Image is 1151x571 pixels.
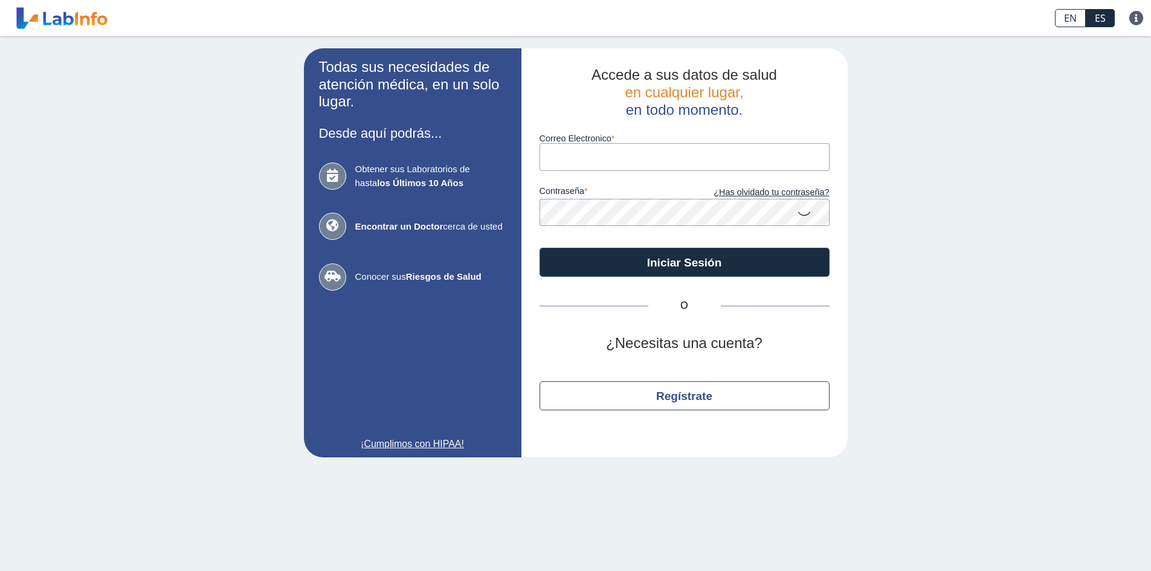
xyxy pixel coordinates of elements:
[648,298,721,313] span: O
[625,84,743,100] span: en cualquier lugar,
[1086,9,1115,27] a: ES
[540,335,830,352] h2: ¿Necesitas una cuenta?
[626,102,743,118] span: en todo momento.
[1055,9,1086,27] a: EN
[355,220,506,234] span: cerca de usted
[540,186,685,199] label: contraseña
[540,381,830,410] button: Regístrate
[355,221,443,231] b: Encontrar un Doctor
[319,437,506,451] a: ¡Cumplimos con HIPAA!
[592,66,777,83] span: Accede a sus datos de salud
[355,270,506,284] span: Conocer sus
[319,59,506,111] h2: Todas sus necesidades de atención médica, en un solo lugar.
[406,271,482,282] b: Riesgos de Salud
[319,126,506,141] h3: Desde aquí podrás...
[540,134,830,143] label: Correo Electronico
[685,186,830,199] a: ¿Has olvidado tu contraseña?
[355,163,506,190] span: Obtener sus Laboratorios de hasta
[540,248,830,277] button: Iniciar Sesión
[377,178,463,188] b: los Últimos 10 Años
